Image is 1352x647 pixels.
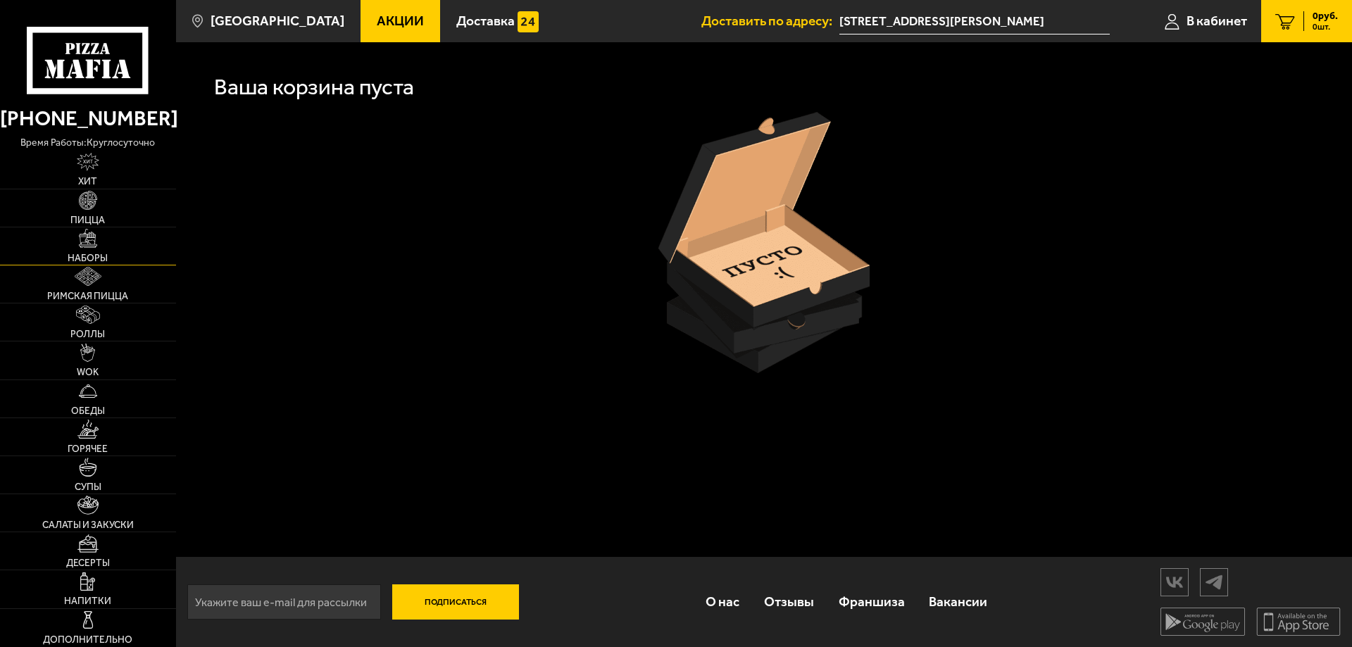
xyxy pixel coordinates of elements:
h1: Ваша корзина пуста [214,75,414,98]
a: Отзывы [752,579,827,624]
span: Роллы [70,329,105,339]
span: Горячее [68,444,108,454]
input: Укажите ваш e-mail для рассылки [187,584,381,620]
span: Доставка [456,14,515,27]
span: Обеды [71,406,105,416]
img: vk [1161,570,1188,594]
img: tg [1201,570,1227,594]
span: [GEOGRAPHIC_DATA] [211,14,344,27]
input: Ваш адрес доставки [839,8,1110,34]
a: Франшиза [826,579,917,624]
span: Супы [75,482,101,492]
span: Напитки [64,596,111,606]
span: WOK [77,368,99,377]
span: Дополнительно [43,635,132,645]
button: Подписаться [392,584,519,620]
span: 0 руб. [1313,11,1338,21]
span: Десерты [66,558,110,568]
span: Доставить по адресу: [701,14,839,27]
a: Вакансии [917,579,1000,624]
a: О нас [694,579,752,624]
img: 15daf4d41897b9f0e9f617042186c801.svg [518,11,539,32]
span: В кабинет [1187,14,1247,27]
img: пустая коробка [658,112,870,373]
span: Наборы [68,253,108,263]
span: Римская пицца [47,291,128,301]
span: Хит [78,177,97,187]
span: Салаты и закуски [42,520,134,530]
span: Акции [377,14,424,27]
span: 0 шт. [1313,23,1338,31]
span: улица Фёдора Котанова, 13к1, подъезд 4 [839,8,1110,34]
span: Пицца [70,215,105,225]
